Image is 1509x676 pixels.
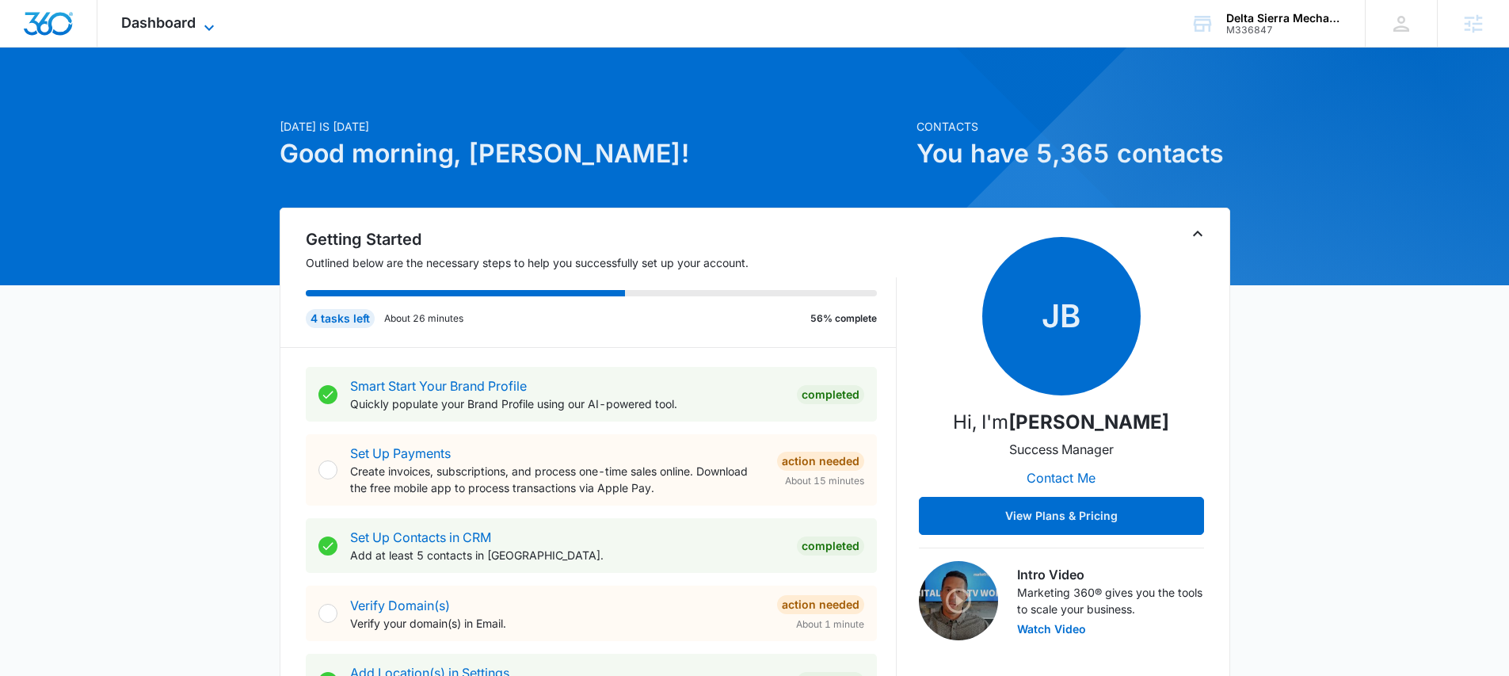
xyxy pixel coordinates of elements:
strong: [PERSON_NAME] [1008,411,1169,433]
h3: Intro Video [1017,565,1204,584]
p: Add at least 5 contacts in [GEOGRAPHIC_DATA]. [350,547,784,563]
h1: You have 5,365 contacts [916,135,1230,173]
p: [DATE] is [DATE] [280,118,907,135]
div: Completed [797,537,864,556]
button: View Plans & Pricing [919,497,1204,535]
p: Hi, I'm [953,408,1169,437]
div: Action Needed [777,452,864,471]
span: About 15 minutes [785,474,864,488]
span: JB [982,237,1141,395]
a: Set Up Payments [350,445,451,461]
button: Contact Me [1011,459,1111,497]
p: About 26 minutes [384,311,463,326]
p: Success Manager [1009,440,1114,459]
img: Intro Video [919,561,998,640]
div: account id [1226,25,1342,36]
div: Action Needed [777,595,864,614]
a: Smart Start Your Brand Profile [350,378,527,394]
p: Verify your domain(s) in Email. [350,615,764,632]
span: About 1 minute [796,617,864,632]
h2: Getting Started [306,227,897,251]
a: Set Up Contacts in CRM [350,529,491,545]
p: 56% complete [810,311,877,326]
p: Outlined below are the necessary steps to help you successfully set up your account. [306,254,897,271]
a: Verify Domain(s) [350,598,450,613]
div: Completed [797,385,864,404]
button: Watch Video [1017,624,1086,635]
p: Create invoices, subscriptions, and process one-time sales online. Download the free mobile app t... [350,463,764,496]
span: Dashboard [121,14,196,31]
p: Marketing 360® gives you the tools to scale your business. [1017,584,1204,617]
div: account name [1226,12,1342,25]
button: Toggle Collapse [1188,224,1207,243]
h1: Good morning, [PERSON_NAME]! [280,135,907,173]
p: Quickly populate your Brand Profile using our AI-powered tool. [350,395,784,412]
div: 4 tasks left [306,309,375,328]
p: Contacts [916,118,1230,135]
